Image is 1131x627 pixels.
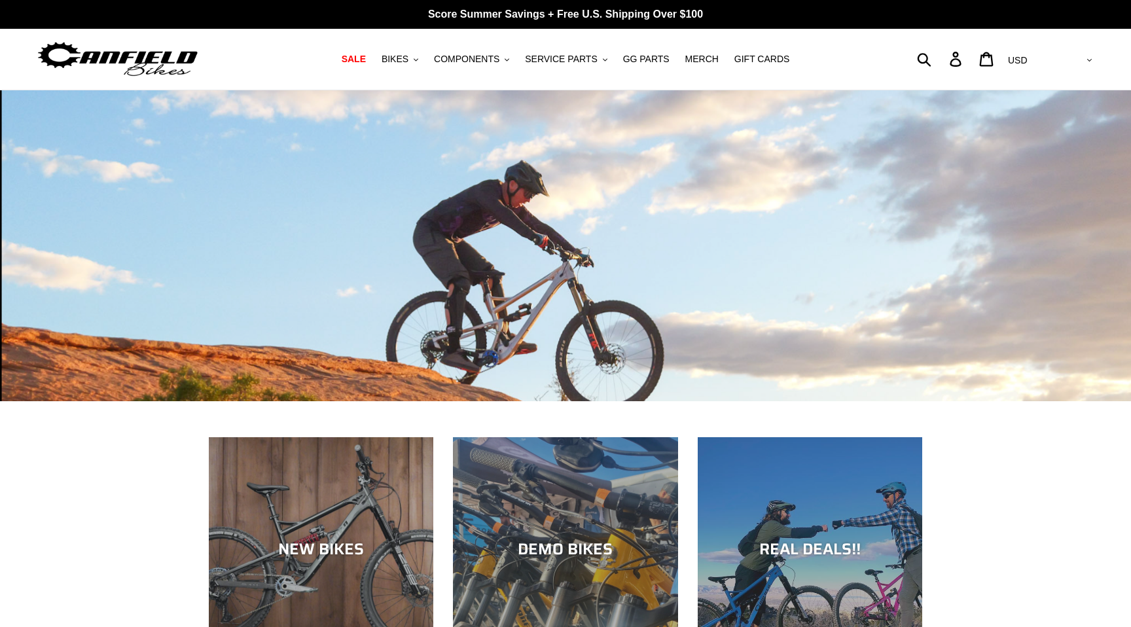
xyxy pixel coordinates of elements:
span: GIFT CARDS [734,54,790,65]
div: NEW BIKES [209,540,433,559]
a: GIFT CARDS [728,50,797,68]
a: MERCH [679,50,725,68]
div: DEMO BIKES [453,540,677,559]
div: REAL DEALS!! [698,540,922,559]
span: SERVICE PARTS [525,54,597,65]
span: MERCH [685,54,719,65]
img: Canfield Bikes [36,39,200,80]
button: BIKES [375,50,425,68]
a: GG PARTS [617,50,676,68]
button: SERVICE PARTS [518,50,613,68]
span: BIKES [382,54,408,65]
input: Search [924,45,958,73]
button: COMPONENTS [427,50,516,68]
a: SALE [335,50,372,68]
span: COMPONENTS [434,54,499,65]
span: GG PARTS [623,54,670,65]
span: SALE [342,54,366,65]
